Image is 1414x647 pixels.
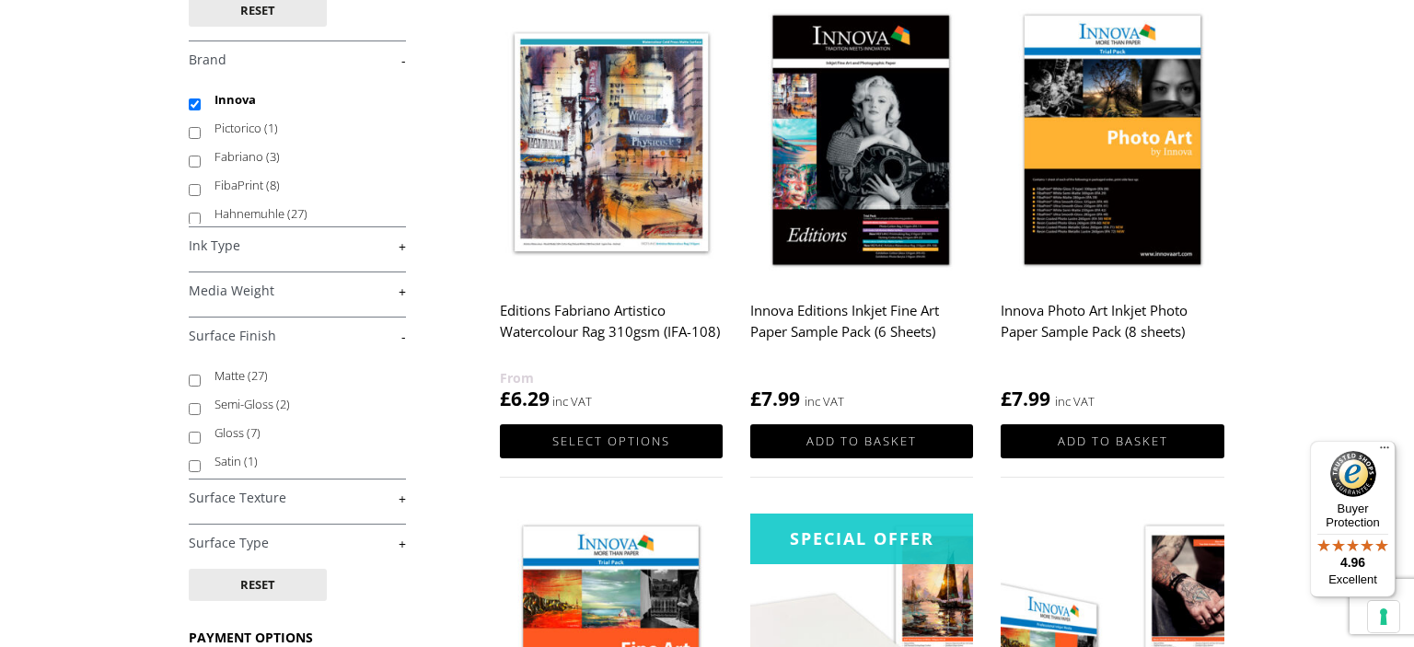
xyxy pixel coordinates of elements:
[189,569,327,601] button: Reset
[1340,555,1365,570] span: 4.96
[500,3,723,412] a: Editions Fabriano Artistico Watercolour Rag 310gsm (IFA-108) £6.29
[1310,441,1396,597] button: Trusted Shops TrustmarkBuyer Protection4.96Excellent
[214,200,388,228] label: Hahnemuhle
[287,205,307,222] span: (27)
[214,447,388,476] label: Satin
[1310,572,1396,587] p: Excellent
[189,237,406,255] a: +
[750,3,973,412] a: Innova Editions Inkjet Fine Art Paper Sample Pack (6 Sheets) £7.99 inc VAT
[1001,424,1223,458] a: Add to basket: “Innova Photo Art Inkjet Photo Paper Sample Pack (8 sheets)”
[1055,391,1095,412] strong: inc VAT
[214,143,388,171] label: Fabriano
[500,3,723,282] img: Editions Fabriano Artistico Watercolour Rag 310gsm (IFA-108)
[1368,601,1399,632] button: Your consent preferences for tracking technologies
[189,479,406,515] h4: Surface Texture
[189,272,406,308] h4: Media Weight
[214,86,388,114] label: Innova
[189,40,406,77] h4: Brand
[214,114,388,143] label: Pictorico
[247,424,261,441] span: (7)
[750,3,973,282] img: Innova Editions Inkjet Fine Art Paper Sample Pack (6 Sheets)
[214,390,388,419] label: Semi-Gloss
[264,120,278,136] span: (1)
[805,391,844,412] strong: inc VAT
[750,424,973,458] a: Add to basket: “Innova Editions Inkjet Fine Art Paper Sample Pack (6 Sheets)”
[1001,3,1223,282] img: Innova Photo Art Inkjet Photo Paper Sample Pack (8 sheets)
[1001,386,1050,411] bdi: 7.99
[248,367,268,384] span: (27)
[189,524,406,560] h4: Surface Type
[750,514,973,564] div: Special Offer
[189,535,406,552] a: +
[750,386,761,411] span: £
[214,171,388,200] label: FibaPrint
[1310,502,1396,529] p: Buyer Protection
[189,317,406,353] h4: Surface Finish
[1373,441,1396,463] button: Menu
[750,294,973,367] h2: Innova Editions Inkjet Fine Art Paper Sample Pack (6 Sheets)
[500,424,723,458] a: Select options for “Editions Fabriano Artistico Watercolour Rag 310gsm (IFA-108)”
[1001,386,1012,411] span: £
[500,386,511,411] span: £
[244,453,258,469] span: (1)
[189,283,406,300] a: +
[189,490,406,507] a: +
[750,386,800,411] bdi: 7.99
[214,419,388,447] label: Gloss
[1001,3,1223,412] a: Innova Photo Art Inkjet Photo Paper Sample Pack (8 sheets) £7.99 inc VAT
[189,629,406,646] h3: PAYMENT OPTIONS
[189,52,406,69] a: -
[266,177,280,193] span: (8)
[266,148,280,165] span: (3)
[189,226,406,263] h4: Ink Type
[500,386,550,411] bdi: 6.29
[1001,294,1223,367] h2: Innova Photo Art Inkjet Photo Paper Sample Pack (8 sheets)
[189,328,406,345] a: -
[214,362,388,390] label: Matte
[1330,451,1376,497] img: Trusted Shops Trustmark
[276,396,290,412] span: (2)
[500,294,723,367] h2: Editions Fabriano Artistico Watercolour Rag 310gsm (IFA-108)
